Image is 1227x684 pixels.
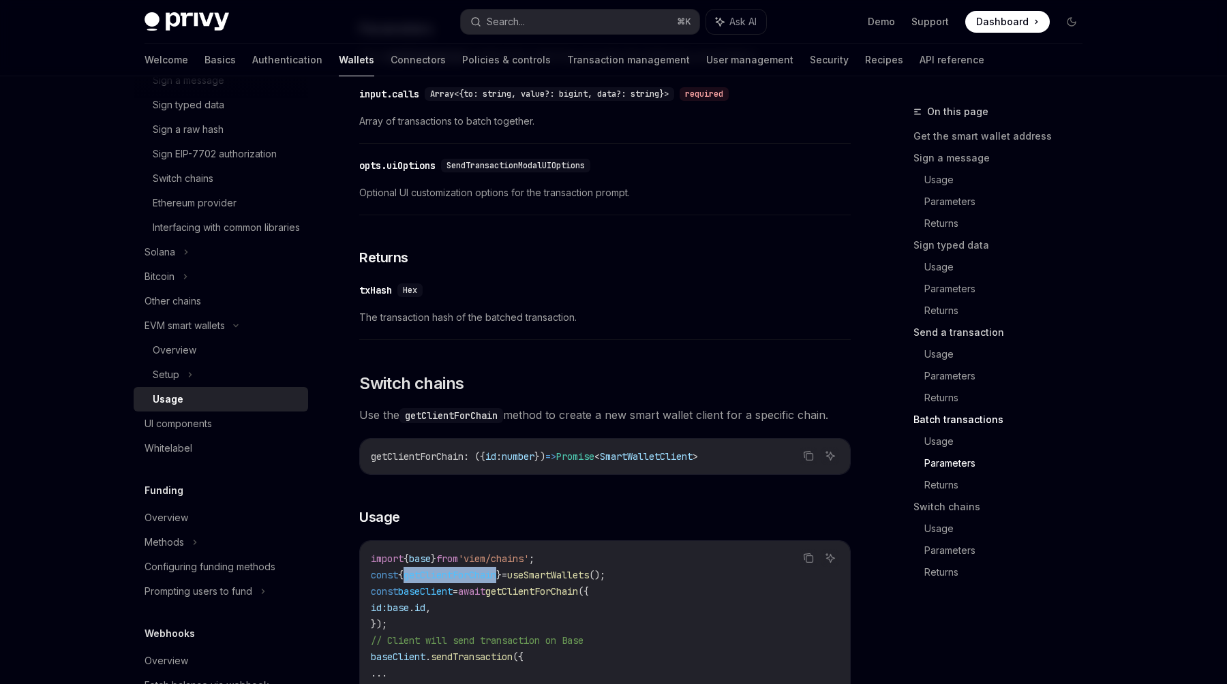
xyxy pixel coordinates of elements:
span: . [409,602,414,614]
span: ... [371,667,387,679]
span: { [404,553,409,565]
span: SmartWalletClient [600,450,693,463]
a: Sign a message [913,147,1093,169]
div: Configuring funding methods [145,559,275,575]
div: opts.uiOptions [359,159,436,172]
a: Returns [924,474,1093,496]
a: Parameters [924,191,1093,213]
a: Usage [924,343,1093,365]
div: required [680,87,729,101]
span: Optional UI customization options for the transaction prompt. [359,185,851,201]
a: Interfacing with common libraries [134,215,308,240]
span: ({ [513,651,524,663]
a: Parameters [924,365,1093,387]
span: useSmartWallets [507,569,589,581]
span: : ({ [464,450,485,463]
span: Array<{to: string, value?: bigint, data?: string}> [430,89,669,99]
span: Hex [403,285,417,296]
a: Policies & controls [462,44,551,76]
div: Sign a raw hash [153,121,224,138]
h5: Webhooks [145,625,195,642]
a: Sign typed data [913,234,1093,256]
div: Setup [153,367,179,383]
a: Support [911,15,949,29]
span: Array of transactions to batch together. [359,113,851,129]
a: Sign a raw hash [134,117,308,142]
span: id [414,602,425,614]
button: Copy the contents from the code block [800,549,817,567]
span: getClientForChain [485,585,578,597]
span: base [409,553,431,565]
div: Ethereum provider [153,195,237,211]
img: dark logo [145,12,229,31]
div: input.calls [359,87,419,101]
a: Basics [204,44,236,76]
span: }) [534,450,545,463]
span: // Client will send transaction on Base [371,634,584,647]
a: Usage [924,169,1093,191]
button: Ask AI [821,549,839,567]
a: Transaction management [567,44,690,76]
span: Returns [359,248,408,267]
div: Solana [145,244,175,260]
a: Overview [134,506,308,530]
span: = [502,569,507,581]
div: Switch chains [153,170,213,187]
div: Usage [153,391,183,407]
span: getClientForChain [404,569,496,581]
span: On this page [927,104,988,120]
code: getClientForChain [399,408,503,423]
button: Toggle dark mode [1061,11,1082,33]
a: Sign EIP-7702 authorization [134,142,308,166]
a: Usage [924,256,1093,278]
div: Bitcoin [145,268,175,285]
span: number [502,450,534,463]
div: Overview [145,653,188,669]
a: UI components [134,411,308,436]
a: Sign typed data [134,93,308,117]
span: The transaction hash of the batched transaction. [359,309,851,326]
a: Get the smart wallet address [913,125,1093,147]
span: baseClient [371,651,425,663]
div: txHash [359,283,392,297]
div: Search... [487,14,525,30]
a: Returns [924,561,1093,583]
span: getClientForChain [371,450,464,463]
a: Ethereum provider [134,191,308,215]
a: Connectors [391,44,446,76]
a: Parameters [924,452,1093,474]
a: Returns [924,213,1093,234]
span: => [545,450,556,463]
div: Methods [145,534,184,550]
a: Recipes [865,44,903,76]
span: id: [371,602,387,614]
button: Copy the contents from the code block [800,447,817,465]
span: id [485,450,496,463]
span: , [425,602,431,614]
span: baseClient [398,585,453,597]
span: Dashboard [976,15,1029,29]
a: Authentication [252,44,322,76]
span: : [496,450,502,463]
div: UI components [145,416,212,432]
a: Returns [924,387,1093,409]
button: Ask AI [706,10,766,34]
a: Wallets [339,44,374,76]
button: Ask AI [821,447,839,465]
div: Prompting users to fund [145,583,252,600]
a: User management [706,44,793,76]
span: } [431,553,436,565]
span: Ask AI [729,15,757,29]
a: Security [810,44,849,76]
a: Usage [134,387,308,411]
span: { [398,569,404,581]
a: Welcome [145,44,188,76]
a: Configuring funding methods [134,555,308,579]
a: Usage [924,431,1093,452]
div: Interfacing with common libraries [153,219,300,236]
a: Batch transactions [913,409,1093,431]
h5: Funding [145,482,183,499]
a: Parameters [924,540,1093,561]
a: Overview [134,649,308,673]
span: SendTransactionModalUIOptions [446,160,585,171]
